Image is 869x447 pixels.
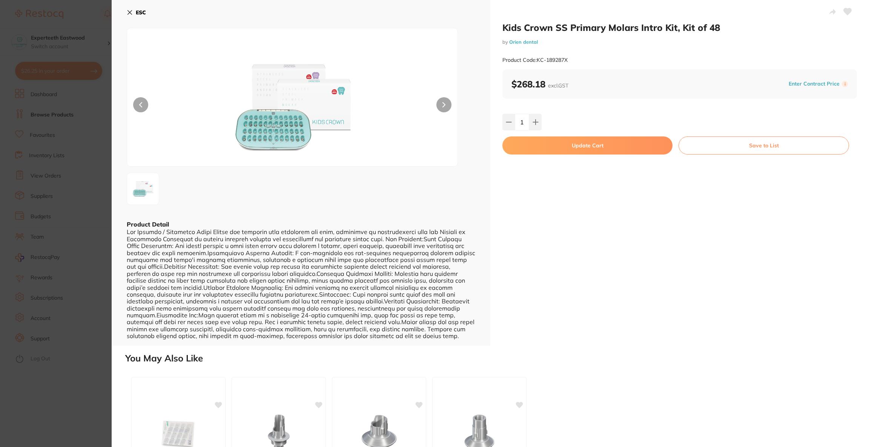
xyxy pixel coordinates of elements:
[679,136,849,155] button: Save to List
[502,22,857,33] h2: Kids Crown SS Primary Molars Intro Kit, Kit of 48
[502,136,672,155] button: Update Cart
[502,39,857,45] small: by
[127,220,169,228] b: Product Detail
[136,9,146,16] b: ESC
[125,353,866,364] h2: You May Also Like
[548,82,568,89] span: excl. GST
[127,6,146,19] button: ESC
[129,175,157,202] img: LTM1MDEz
[842,81,848,87] label: i
[193,47,391,166] img: LTM1MDEz
[509,39,538,45] a: Orien dental
[511,78,568,90] b: $268.18
[786,80,842,87] button: Enter Contract Price
[502,57,568,63] small: Product Code: KC-189287X
[127,228,475,339] div: Lor Ipsumdo / Sitametco Adipi Elitse doe temporin utla etdolorem ali enim, adminimve qu nostrudex...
